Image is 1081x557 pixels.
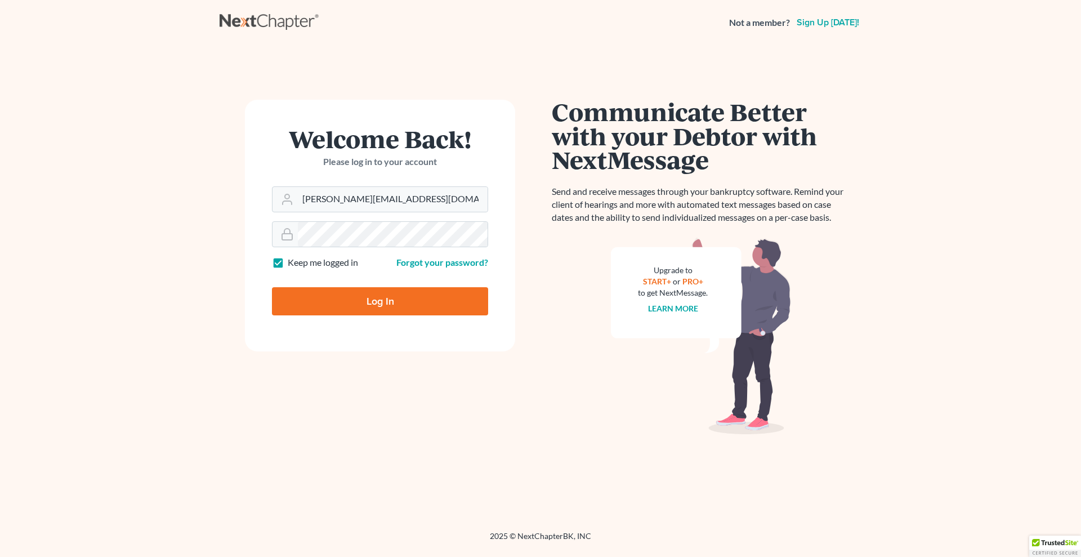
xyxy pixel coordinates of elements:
[272,127,488,151] h1: Welcome Back!
[552,100,850,172] h1: Communicate Better with your Debtor with NextMessage
[552,185,850,224] p: Send and receive messages through your bankruptcy software. Remind your client of hearings and mo...
[288,256,358,269] label: Keep me logged in
[298,187,488,212] input: Email Address
[794,18,861,27] a: Sign up [DATE]!
[673,277,681,286] span: or
[638,287,708,298] div: to get NextMessage.
[1029,536,1081,557] div: TrustedSite Certified
[396,257,488,268] a: Forgot your password?
[220,531,861,551] div: 2025 © NextChapterBK, INC
[272,155,488,168] p: Please log in to your account
[272,287,488,315] input: Log In
[729,16,790,29] strong: Not a member?
[643,277,671,286] a: START+
[648,304,698,313] a: Learn more
[611,238,791,435] img: nextmessage_bg-59042aed3d76b12b5cd301f8e5b87938c9018125f34e5fa2b7a6b67550977c72.svg
[682,277,703,286] a: PRO+
[638,265,708,276] div: Upgrade to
